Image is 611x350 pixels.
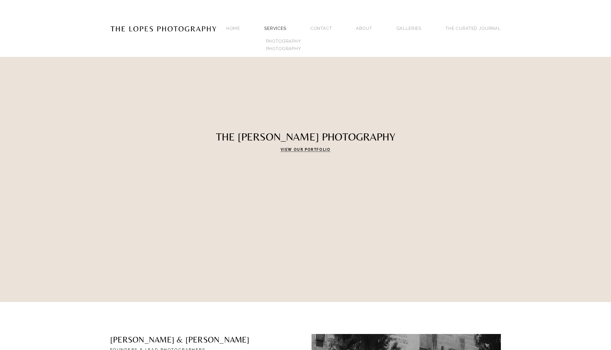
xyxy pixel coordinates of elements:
[281,148,331,152] a: VIEW OUR PORTFOLIO
[281,148,331,152] strong: VIEW OUR PORTFOLIO
[264,45,303,52] a: PHOTOGRAPHY
[445,23,501,33] a: THE CURATED JOURNAL
[310,23,332,33] a: Contact
[264,37,303,45] a: PHOTOGRAPHY
[356,23,372,33] a: ABOUT
[226,23,240,33] a: Home
[110,334,266,346] h2: [PERSON_NAME] & [PERSON_NAME]
[110,11,217,46] img: Portugal Wedding Photographer | The Lopes Photography
[264,26,286,31] a: SERVICES
[216,131,395,143] strong: THE [PERSON_NAME] PHOTOGRAPHY
[396,23,422,33] a: GALLERIES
